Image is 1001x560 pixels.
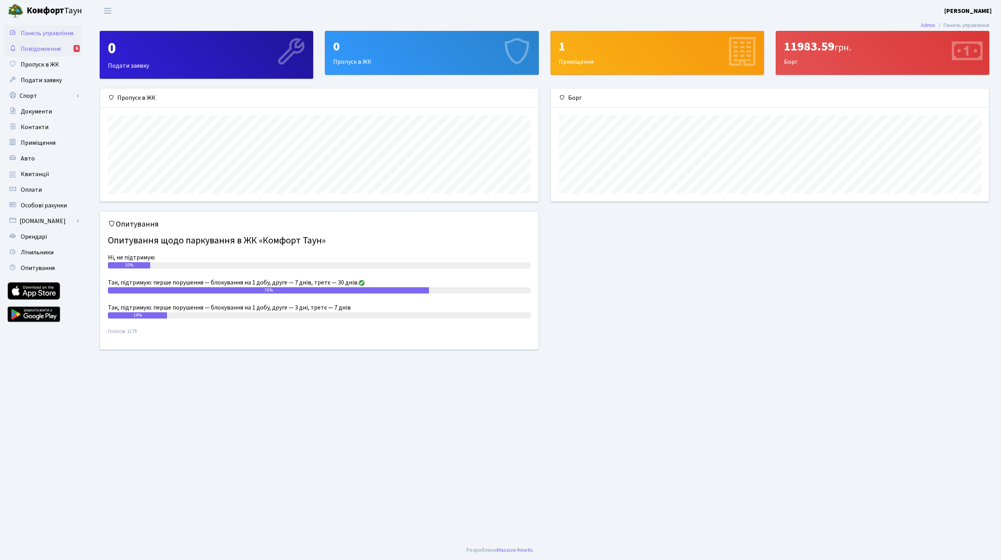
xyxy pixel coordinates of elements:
[4,151,82,166] a: Авто
[100,31,313,78] div: Подати заявку
[108,39,305,58] div: 0
[108,262,150,268] div: 10%
[21,248,54,257] span: Лічильники
[108,312,167,319] div: 14%
[108,220,531,229] h5: Опитування
[21,29,74,38] span: Панель управління
[21,232,47,241] span: Орендарі
[944,6,992,16] a: [PERSON_NAME]
[551,88,989,108] div: Борг
[27,4,82,18] span: Таун
[4,213,82,229] a: [DOMAIN_NAME]
[21,139,56,147] span: Приміщення
[21,60,59,69] span: Пропуск в ЖК
[100,31,313,79] a: 0Подати заявку
[921,21,935,29] a: Admin
[98,4,117,17] button: Переключити навігацію
[100,88,538,108] div: Пропуск в ЖК
[551,31,764,74] div: Приміщення
[21,185,42,194] span: Оплати
[21,154,35,163] span: Авто
[325,31,538,75] a: 0Пропуск в ЖК
[4,25,82,41] a: Панель управління
[4,229,82,245] a: Орендарі
[4,135,82,151] a: Приміщення
[108,278,531,287] div: Так, підтримую: перше порушення — блокування на 1 добу, друге — 7 днів, третє — 30 днів.
[108,303,531,312] div: Так, підтримую: перше порушення — блокування на 1 добу, друге — 3 дні, третє — 7 днів
[21,201,67,210] span: Особові рахунки
[4,41,82,57] a: Повідомлення6
[333,39,530,54] div: 0
[4,119,82,135] a: Контакти
[21,107,52,116] span: Документи
[74,45,80,52] div: 6
[325,31,538,74] div: Пропуск в ЖК
[944,7,992,15] b: [PERSON_NAME]
[776,31,989,74] div: Борг
[784,39,981,54] div: 11983.59
[551,31,764,75] a: 1Приміщення
[27,4,64,17] b: Комфорт
[21,45,61,53] span: Повідомлення
[559,39,756,54] div: 1
[4,72,82,88] a: Подати заявку
[4,260,82,276] a: Опитування
[108,287,429,294] div: 76%
[4,166,82,182] a: Квитанції
[108,328,531,342] small: Голосів: 1179
[4,182,82,198] a: Оплати
[21,264,55,272] span: Опитування
[834,41,851,54] span: грн.
[909,17,1001,34] nav: breadcrumb
[497,546,533,554] a: Massive Kinetic
[8,3,23,19] img: logo.png
[4,57,82,72] a: Пропуск в ЖК
[21,170,49,178] span: Квитанції
[108,232,531,250] h4: Опитування щодо паркування в ЖК «Комфорт Таун»
[21,123,48,131] span: Контакти
[935,21,989,30] li: Панель управління
[4,198,82,213] a: Особові рахунки
[4,88,82,104] a: Спорт
[108,253,531,262] div: Ні, не підтримую
[21,76,62,85] span: Подати заявку
[4,245,82,260] a: Лічильники
[466,546,535,555] div: Розроблено .
[4,104,82,119] a: Документи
